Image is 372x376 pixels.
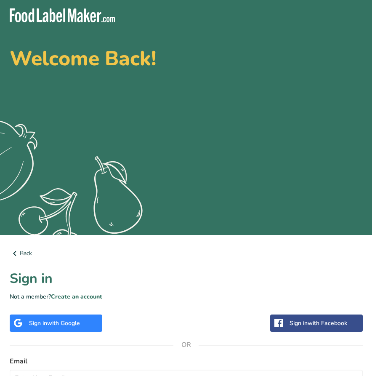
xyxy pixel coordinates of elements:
div: Sign in [290,319,347,328]
p: Not a member? [10,292,363,301]
h2: Welcome Back! [10,48,363,69]
span: OR [173,332,199,357]
span: with Facebook [308,319,347,327]
h1: Sign in [10,269,363,289]
span: with Google [47,319,80,327]
a: Create an account [51,293,102,301]
div: Sign in [29,319,80,328]
label: Email [10,356,363,366]
a: Back [10,248,363,259]
img: Food Label Maker [10,8,115,22]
